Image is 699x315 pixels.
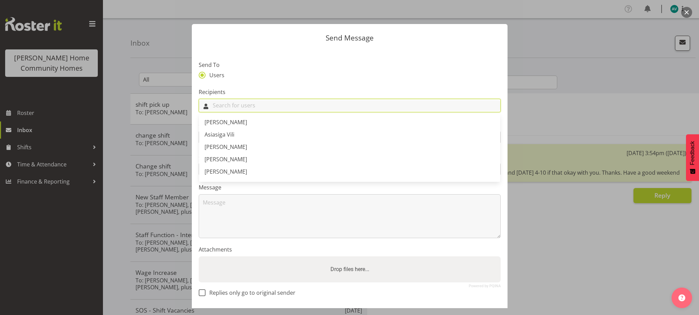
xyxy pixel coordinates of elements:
[199,88,501,96] label: Recipients
[205,168,247,175] span: [PERSON_NAME]
[199,245,501,254] label: Attachments
[199,178,500,190] a: [PERSON_NAME] (BK) [PERSON_NAME]
[689,141,696,165] span: Feedback
[199,151,501,160] label: Subject
[205,131,234,138] span: Asiasiga Vili
[469,284,501,288] a: Powered by PQINA
[206,72,224,79] span: Users
[686,134,699,181] button: Feedback - Show survey
[199,119,501,128] label: Send Via
[205,180,303,188] span: [PERSON_NAME] (BK) [PERSON_NAME]
[199,61,501,69] label: Send To
[327,262,372,276] label: Drop files here...
[199,162,501,176] input: Subject
[199,141,500,153] a: [PERSON_NAME]
[205,118,247,126] span: [PERSON_NAME]
[199,116,500,128] a: [PERSON_NAME]
[678,294,685,301] img: help-xxl-2.png
[199,128,500,141] a: Asiasiga Vili
[199,183,501,191] label: Message
[205,143,247,151] span: [PERSON_NAME]
[199,153,500,165] a: [PERSON_NAME]
[199,165,500,178] a: [PERSON_NAME]
[205,155,247,163] span: [PERSON_NAME]
[206,289,295,296] span: Replies only go to original sender
[199,100,500,111] input: Search for users
[199,34,501,42] p: Send Message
